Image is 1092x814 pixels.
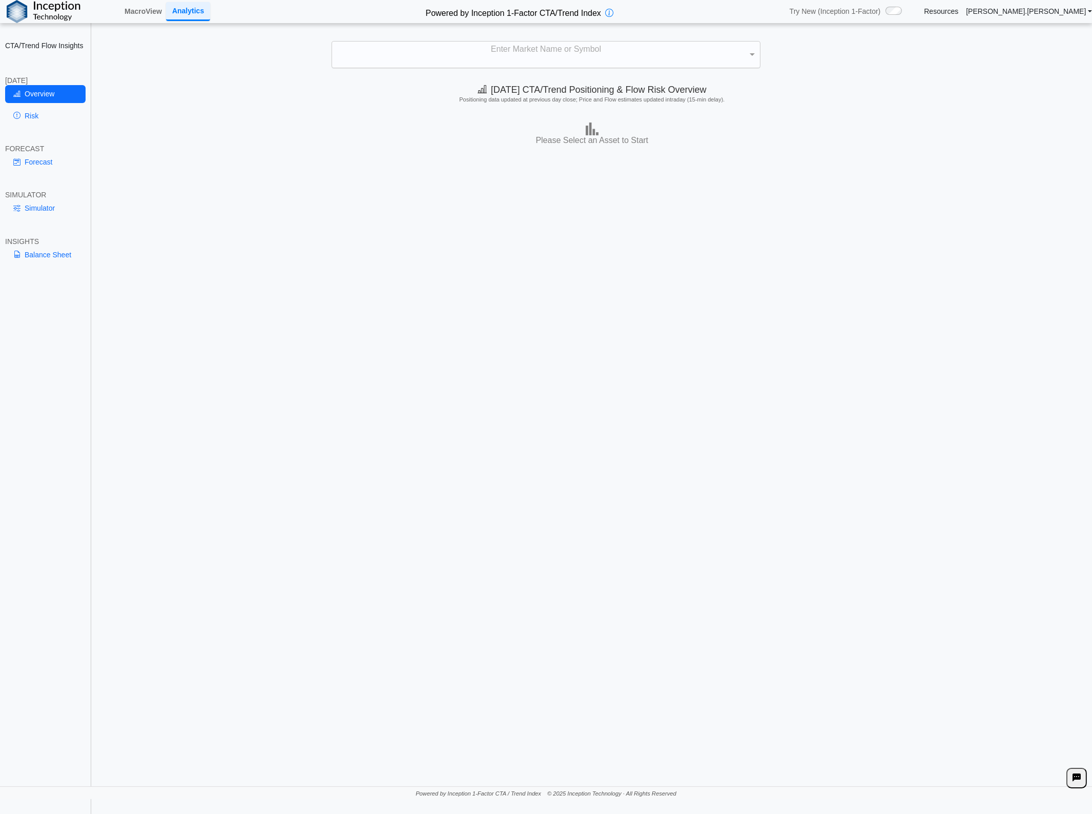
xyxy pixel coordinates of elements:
[166,2,210,21] a: Analytics
[5,246,86,263] a: Balance Sheet
[478,85,707,95] span: [DATE] CTA/Trend Positioning & Flow Risk Overview
[5,41,86,50] h2: CTA/Trend Flow Insights
[924,7,958,16] a: Resources
[422,4,605,19] h2: Powered by Inception 1-Factor CTA/Trend Index
[5,237,86,246] div: INSIGHTS
[5,85,86,103] a: Overview
[5,190,86,199] div: SIMULATOR
[5,199,86,217] a: Simulator
[5,107,86,125] a: Risk
[586,123,599,135] img: bar-chart.png
[97,96,1087,103] h5: Positioning data updated at previous day close; Price and Flow estimates updated intraday (15-min...
[120,3,166,20] a: MacroView
[5,153,86,171] a: Forecast
[95,135,1089,146] h3: Please Select an Asset to Start
[790,7,881,16] span: Try New (Inception 1-Factor)
[966,7,1092,16] a: [PERSON_NAME].[PERSON_NAME]
[5,144,86,153] div: FORECAST
[5,76,86,85] div: [DATE]
[332,42,759,68] div: Enter Market Name or Symbol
